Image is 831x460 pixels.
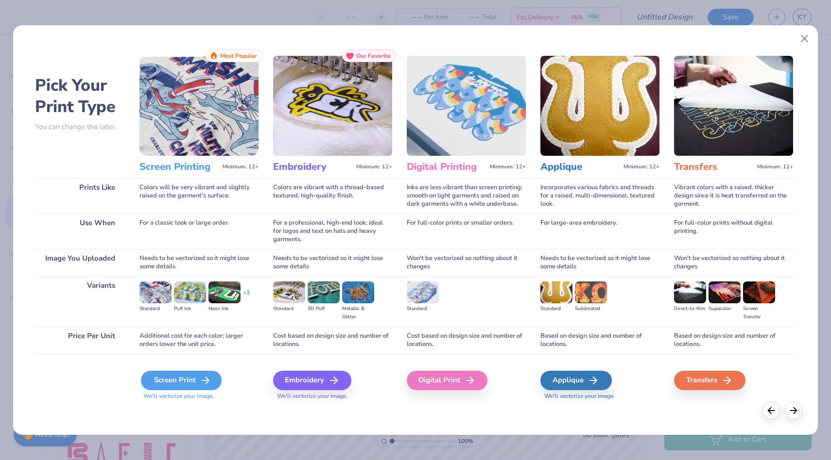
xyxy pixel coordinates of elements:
span: We'll vectorize your image. [540,392,659,400]
div: Colors will be very vibrant and slightly raised on the garment's surface. [139,178,259,214]
img: Supacolor [709,281,741,303]
img: Standard [407,281,439,303]
div: For full-color prints or smaller orders. [407,214,526,249]
div: Image You Uploaded [35,249,125,276]
div: Price Per Unit [35,327,125,354]
div: Variants [35,276,125,326]
h3: Embroidery [273,161,352,173]
div: Won't be vectorized so nothing about it changes [674,249,793,276]
img: Applique [540,56,659,156]
div: Based on design size and number of locations. [540,327,659,354]
div: Embroidery [273,371,351,390]
div: Prints Like [35,178,125,214]
div: Vibrant colors with a raised, thicker design since it is heat transferred on the garment. [674,178,793,214]
div: Transfers [674,371,745,390]
span: Minimum: 12+ [623,164,659,170]
div: Additional cost for each color; larger orders lower the unit price. [139,327,259,354]
div: Screen Transfer [743,305,775,321]
h3: Applique [540,161,620,173]
div: For large-area embroidery. [540,214,659,249]
img: Sublimated [575,281,607,303]
div: Needs to be vectorized so it might lose some details [540,249,659,276]
span: Most Popular [220,52,257,59]
img: Digital Printing [407,56,526,156]
img: Neon Ink [208,281,241,303]
img: Standard [273,281,305,303]
span: We'll vectorize your image. [139,392,259,400]
div: Metallic & Glitter [342,305,374,321]
img: Embroidery [273,56,392,156]
p: You can change this later. [35,123,125,131]
div: Screen Print [141,371,222,390]
img: Screen Printing [139,56,259,156]
div: Neon Ink [208,305,241,313]
div: + 3 [243,289,250,305]
div: Needs to be vectorized so it might lose some details [273,249,392,276]
span: Minimum: 12+ [223,164,259,170]
img: 3D Puff [308,281,340,303]
div: Incorporates various fabrics and threads for a raised, multi-dimensional, textured look. [540,178,659,214]
span: We'll vectorize your image. [273,392,392,400]
div: Cost based on design size and number of locations. [407,327,526,354]
img: Puff Ink [174,281,206,303]
div: Use When [35,214,125,249]
div: Puff Ink [174,305,206,313]
span: Our Favorite [356,52,391,59]
div: Cost based on design size and number of locations. [273,327,392,354]
h3: Screen Printing [139,161,219,173]
div: Standard [273,305,305,313]
div: Supacolor [709,305,741,313]
div: Standard [407,305,439,313]
div: Standard [540,305,572,313]
img: Transfers [674,56,793,156]
div: Won't be vectorized so nothing about it changes [407,249,526,276]
span: Minimum: 12+ [490,164,526,170]
div: Digital Print [407,371,487,390]
div: Inks are less vibrant than screen printing; smooth on light garments and raised on dark garments ... [407,178,526,214]
div: Colors are vibrant with a thread-based textured, high-quality finish. [273,178,392,214]
div: For full-color prints without digital printing. [674,214,793,249]
div: Based on design size and number of locations. [674,327,793,354]
span: Minimum: 12+ [757,164,793,170]
div: Needs to be vectorized so it might lose some details [139,249,259,276]
img: Standard [139,281,172,303]
h2: Pick Your Print Type [35,75,125,117]
h3: Digital Printing [407,161,486,173]
img: Direct-to-film [674,281,706,303]
h3: Transfers [674,161,753,173]
img: Screen Transfer [743,281,775,303]
div: 3D Puff [308,305,340,313]
div: Sublimated [575,305,607,313]
div: For a professional, high-end look; ideal for logos and text on hats and heavy garments. [273,214,392,249]
div: Standard [139,305,172,313]
img: Metallic & Glitter [342,281,374,303]
button: Close [796,30,814,48]
div: For a classic look or large order. [139,214,259,249]
img: Standard [540,281,572,303]
span: Minimum: 12+ [356,164,392,170]
div: Direct-to-film [674,305,706,313]
div: Applique [540,371,612,390]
